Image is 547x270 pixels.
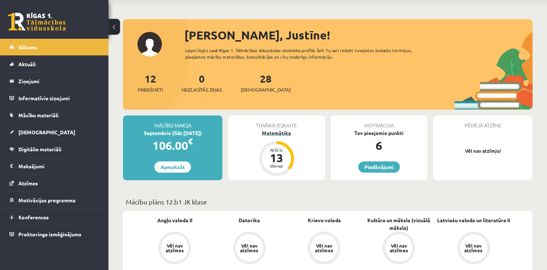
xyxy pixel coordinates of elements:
span: € [188,136,193,147]
a: Vēl nav atzīmes [436,232,511,266]
span: Aktuāli [18,61,36,67]
a: Krievu valoda [307,216,341,224]
a: 28[DEMOGRAPHIC_DATA] [241,72,291,93]
div: Vēl nav atzīmes [463,243,484,253]
a: Vēl nav atzīmes [137,232,212,266]
div: Mācību maksa [123,115,222,129]
div: Motivācija [331,115,427,129]
span: [DEMOGRAPHIC_DATA] [241,86,291,93]
p: Mācību plāns 12.b1 JK klase [126,197,530,207]
span: Atzīmes [18,180,38,186]
a: [DEMOGRAPHIC_DATA] [9,124,99,140]
span: Motivācijas programma [18,197,76,203]
div: Tev pieejamie punkti [331,129,427,137]
div: 106.00 [123,137,222,154]
a: Piedāvājumi [358,161,400,173]
div: Atlicis [266,148,287,152]
div: Vēl nav atzīmes [164,243,185,253]
a: Aktuāli [9,56,99,72]
span: Sākums [18,44,37,50]
a: Kultūra un māksla (vizuālā māksla) [362,216,436,232]
span: Digitālie materiāli [18,146,61,152]
a: 0Neizlasītās ziņas [181,72,222,93]
span: Proktoringa izmēģinājums [18,231,81,237]
span: [DEMOGRAPHIC_DATA] [18,129,75,135]
span: Neizlasītās ziņas [181,86,222,93]
legend: Maksājumi [18,158,99,174]
div: [PERSON_NAME], Justīne! [184,26,533,44]
div: Vēl nav atzīmes [389,243,409,253]
div: Septembris (līdz [DATE]) [123,129,222,137]
a: Vēl nav atzīmes [362,232,436,266]
a: Sākums [9,39,99,55]
div: Laipni lūgts savā Rīgas 1. Tālmācības vidusskolas skolnieka profilā. Šeit Tu vari redzēt tuvojošo... [185,47,431,60]
div: 6 [331,137,427,154]
legend: Informatīvie ziņojumi [18,90,99,106]
a: Rīgas 1. Tālmācības vidusskola [8,13,66,31]
a: Vēl nav atzīmes [212,232,287,266]
a: Informatīvie ziņojumi [9,90,99,106]
a: Latviešu valoda un literatūra II [437,216,510,224]
a: Angļu valoda II [157,216,192,224]
div: Tuvākā ieskaite [228,115,325,129]
a: Apmaksāt [154,161,191,173]
span: Mācību materiāli [18,112,59,118]
div: 13 [266,152,287,164]
a: Mācību materiāli [9,107,99,123]
a: Atzīmes [9,175,99,191]
a: Digitālie materiāli [9,141,99,157]
div: dienas [266,164,287,168]
a: Matemātika Atlicis 13 dienas [228,129,325,177]
a: Konferences [9,209,99,225]
span: Konferences [18,214,49,220]
div: Vēl nav atzīmes [314,243,334,253]
a: Datorika [239,216,260,224]
a: 12Priekšmeti [138,72,163,93]
div: Vēl nav atzīmes [239,243,260,253]
a: Vēl nav atzīmes [287,232,362,266]
legend: Ziņojumi [18,73,99,89]
a: Ziņojumi [9,73,99,89]
a: Motivācijas programma [9,192,99,208]
div: Pēdējā atzīme [433,115,533,129]
a: Proktoringa izmēģinājums [9,226,99,242]
p: Vēl nav atzīmju! [437,147,529,155]
div: Matemātika [228,129,325,137]
a: Maksājumi [9,158,99,174]
span: Priekšmeti [138,86,163,93]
